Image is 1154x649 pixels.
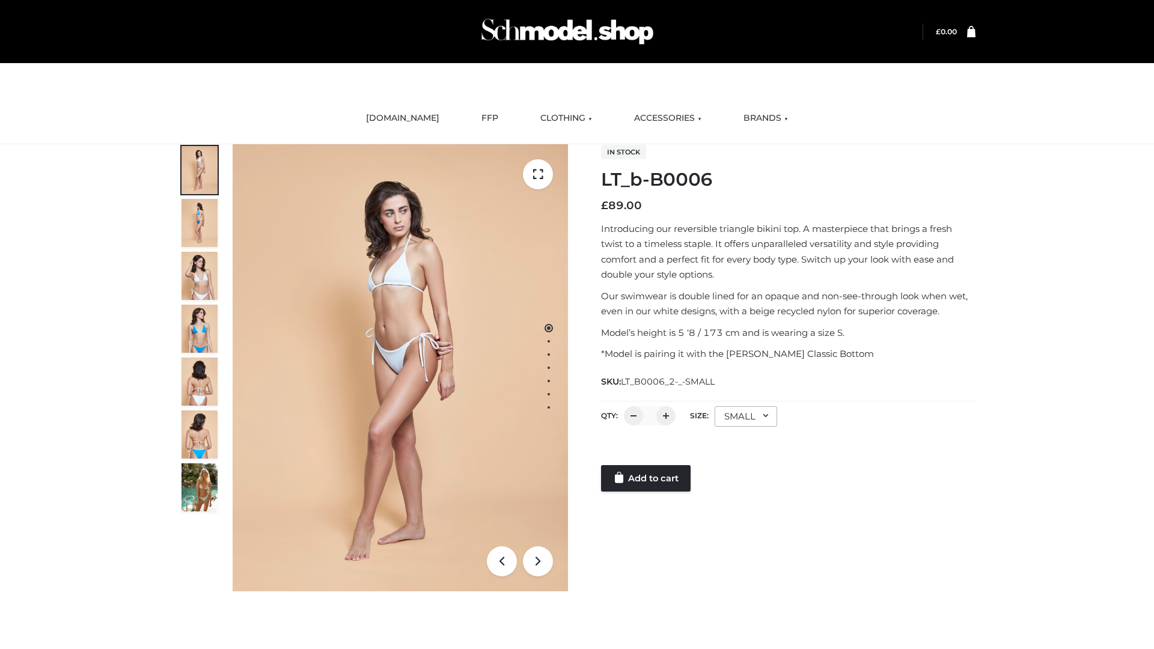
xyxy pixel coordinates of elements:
[601,411,618,420] label: QTY:
[182,252,218,300] img: ArielClassicBikiniTop_CloudNine_AzureSky_OW114ECO_3-scaled.jpg
[936,27,957,36] a: £0.00
[182,358,218,406] img: ArielClassicBikiniTop_CloudNine_AzureSky_OW114ECO_7-scaled.jpg
[601,145,646,159] span: In stock
[936,27,957,36] bdi: 0.00
[477,8,658,55] img: Schmodel Admin 964
[625,105,710,132] a: ACCESSORIES
[601,325,975,341] p: Model’s height is 5 ‘8 / 173 cm and is wearing a size S.
[601,199,608,212] span: £
[472,105,507,132] a: FFP
[734,105,797,132] a: BRANDS
[715,406,777,427] div: SMALL
[233,144,568,591] img: ArielClassicBikiniTop_CloudNine_AzureSky_OW114ECO_1
[621,376,715,387] span: LT_B0006_2-_-SMALL
[182,305,218,353] img: ArielClassicBikiniTop_CloudNine_AzureSky_OW114ECO_4-scaled.jpg
[601,199,642,212] bdi: 89.00
[182,410,218,459] img: ArielClassicBikiniTop_CloudNine_AzureSky_OW114ECO_8-scaled.jpg
[936,27,941,36] span: £
[601,288,975,319] p: Our swimwear is double lined for an opaque and non-see-through look when wet, even in our white d...
[601,169,975,190] h1: LT_b-B0006
[601,221,975,282] p: Introducing our reversible triangle bikini top. A masterpiece that brings a fresh twist to a time...
[357,105,448,132] a: [DOMAIN_NAME]
[601,465,691,492] a: Add to cart
[182,146,218,194] img: ArielClassicBikiniTop_CloudNine_AzureSky_OW114ECO_1-scaled.jpg
[601,346,975,362] p: *Model is pairing it with the [PERSON_NAME] Classic Bottom
[531,105,601,132] a: CLOTHING
[690,411,709,420] label: Size:
[182,463,218,511] img: Arieltop_CloudNine_AzureSky2.jpg
[182,199,218,247] img: ArielClassicBikiniTop_CloudNine_AzureSky_OW114ECO_2-scaled.jpg
[601,374,716,389] span: SKU:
